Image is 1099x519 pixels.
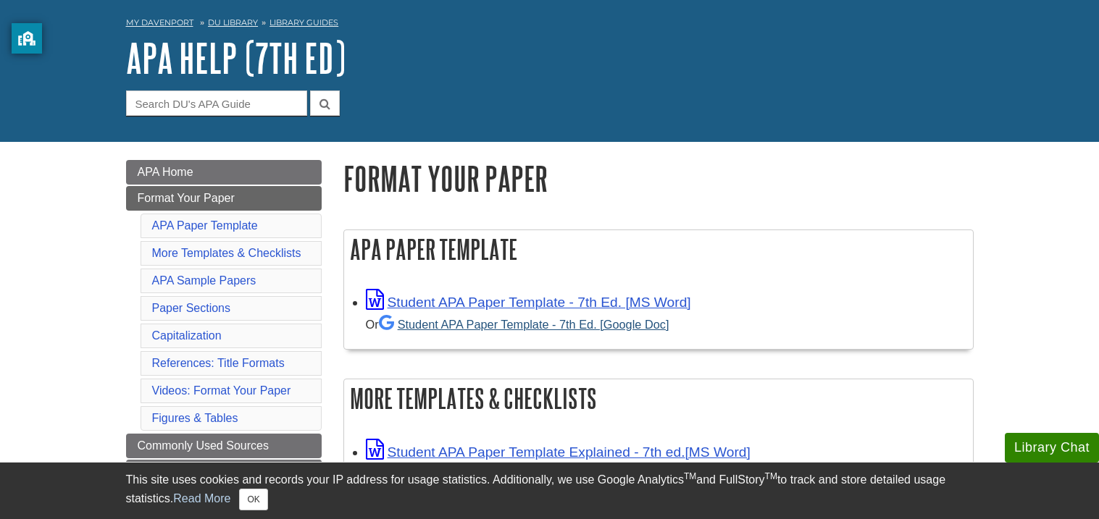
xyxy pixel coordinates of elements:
[366,295,691,310] a: Link opens in new window
[126,460,322,484] a: Your Citations & References
[239,489,267,510] button: Close
[366,444,751,460] a: Link opens in new window
[269,17,338,28] a: Library Guides
[126,17,193,29] a: My Davenport
[208,17,258,28] a: DU Library
[126,13,974,36] nav: breadcrumb
[152,357,285,369] a: References: Title Formats
[138,439,269,452] span: Commonly Used Sources
[126,186,322,211] a: Format Your Paper
[126,35,346,80] a: APA Help (7th Ed)
[343,160,974,197] h1: Format Your Paper
[126,160,322,185] a: APA Home
[1005,433,1099,463] button: Library Chat
[684,471,696,481] sup: TM
[152,384,291,397] a: Videos: Format Your Paper
[173,492,230,505] a: Read More
[152,302,231,314] a: Paper Sections
[152,274,256,287] a: APA Sample Papers
[344,379,973,418] h2: More Templates & Checklists
[138,166,193,178] span: APA Home
[126,471,974,510] div: This site uses cookies and records your IP address for usage statistics. Additionally, we use Goo...
[152,247,301,259] a: More Templates & Checklists
[152,412,238,424] a: Figures & Tables
[152,219,258,232] a: APA Paper Template
[12,23,42,54] button: privacy banner
[126,90,307,116] input: Search DU's APA Guide
[344,230,973,269] h2: APA Paper Template
[126,434,322,458] a: Commonly Used Sources
[379,318,669,331] a: Student APA Paper Template - 7th Ed. [Google Doc]
[366,318,669,331] small: Or
[138,192,235,204] span: Format Your Paper
[765,471,777,481] sup: TM
[152,329,222,342] a: Capitalization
